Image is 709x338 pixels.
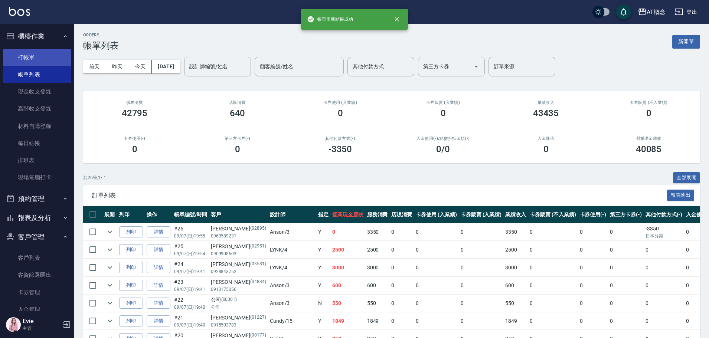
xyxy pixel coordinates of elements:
[147,262,170,273] a: 詳情
[211,243,266,250] div: [PERSON_NAME]
[503,223,528,241] td: 3350
[673,172,700,184] button: 全部展開
[211,322,266,328] p: 0915503783
[503,312,528,330] td: 1849
[644,295,685,312] td: 0
[528,295,578,312] td: 0
[195,100,280,105] h2: 店販消費
[644,241,685,259] td: 0
[606,100,691,105] h2: 卡券販賣 (不入業績)
[441,108,446,118] h3: 0
[389,11,405,27] button: close
[365,277,390,294] td: 600
[578,206,608,223] th: 卡券使用(-)
[106,60,129,73] button: 昨天
[389,223,414,241] td: 0
[672,5,700,19] button: 登出
[578,277,608,294] td: 0
[459,277,504,294] td: 0
[268,241,316,259] td: LYNK /4
[174,233,207,239] p: 09/07 (日) 19:55
[250,260,266,268] p: (03581)
[644,277,685,294] td: 0
[667,190,695,201] button: 報表匯出
[250,278,266,286] p: (04834)
[459,312,504,330] td: 0
[365,206,390,223] th: 服務消費
[503,241,528,259] td: 2500
[104,244,115,255] button: expand row
[365,223,390,241] td: 3350
[250,243,266,250] p: (02951)
[608,259,644,276] td: 0
[3,49,71,66] a: 打帳單
[209,206,268,223] th: 客戶
[316,223,330,241] td: Y
[329,144,352,154] h3: -3350
[174,304,207,311] p: 09/07 (日) 19:40
[211,250,266,257] p: 0909908603
[195,136,280,141] h2: 第三方卡券(-)
[401,136,486,141] h2: 入金使用(-) /點數折抵金額(-)
[23,318,61,325] h5: Evie
[3,266,71,283] a: 客資篩選匯出
[3,27,71,46] button: 櫃檯作業
[211,225,266,233] div: [PERSON_NAME]
[330,223,365,241] td: 0
[92,136,177,141] h2: 卡券使用(-)
[268,312,316,330] td: Candy /15
[414,295,459,312] td: 0
[172,223,209,241] td: #26
[414,259,459,276] td: 0
[172,241,209,259] td: #25
[365,312,390,330] td: 1849
[503,295,528,312] td: 550
[3,100,71,117] a: 高階收支登錄
[528,241,578,259] td: 0
[211,296,266,304] div: 公司
[9,7,30,16] img: Logo
[608,277,644,294] td: 0
[92,100,177,105] h3: 服務消費
[533,108,559,118] h3: 43435
[608,295,644,312] td: 0
[414,206,459,223] th: 卡券使用 (入業績)
[414,241,459,259] td: 0
[83,174,106,181] p: 共 26 筆, 1 / 1
[389,277,414,294] td: 0
[3,169,71,186] a: 現場電腦打卡
[307,16,353,23] span: 帳單重新結帳成功
[172,312,209,330] td: #21
[330,259,365,276] td: 3000
[172,295,209,312] td: #22
[608,312,644,330] td: 0
[503,100,588,105] h2: 業績收入
[174,322,207,328] p: 09/07 (日) 19:40
[459,223,504,241] td: 0
[268,259,316,276] td: LYNK /4
[3,152,71,169] a: 排班表
[459,259,504,276] td: 0
[414,277,459,294] td: 0
[174,268,207,275] p: 09/07 (日) 19:41
[119,315,143,327] button: 列印
[578,223,608,241] td: 0
[528,312,578,330] td: 0
[298,100,383,105] h2: 卡券使用 (入業績)
[503,136,588,141] h2: 入金儲值
[389,241,414,259] td: 0
[147,298,170,309] a: 詳情
[298,136,383,141] h2: 其他付款方式(-)
[389,206,414,223] th: 店販消費
[316,206,330,223] th: 指定
[6,317,21,332] img: Person
[644,259,685,276] td: 0
[152,60,180,73] button: [DATE]
[365,241,390,259] td: 2500
[250,225,266,233] p: (02895)
[470,60,482,72] button: Open
[330,295,365,312] td: 550
[211,233,266,239] p: 0963589231
[528,259,578,276] td: 0
[119,262,143,273] button: 列印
